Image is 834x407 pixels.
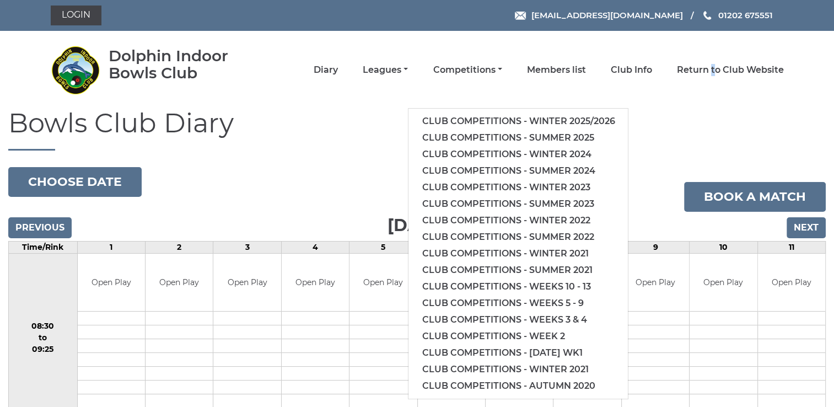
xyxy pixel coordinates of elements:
a: Club competitions - Week 2 [408,328,628,345]
td: 1 [77,241,145,253]
td: Open Play [213,254,281,312]
a: Club competitions - Winter 2021 [408,361,628,378]
td: Open Play [622,254,689,312]
a: Members list [527,64,586,76]
a: Club competitions - Winter 2022 [408,212,628,229]
a: Return to Club Website [677,64,784,76]
a: Club competitions - Weeks 10 - 13 [408,279,628,295]
a: Club competitions - [DATE] wk1 [408,345,628,361]
a: Club competitions - Summer 2022 [408,229,628,245]
td: 5 [349,241,417,253]
td: 3 [213,241,281,253]
h1: Bowls Club Diary [8,109,826,151]
a: Phone us 01202 675551 [702,9,772,22]
a: Login [51,6,101,25]
input: Previous [8,217,72,238]
a: Club competitions - Winter 2025/2026 [408,113,628,130]
a: Competitions [433,64,502,76]
a: Book a match [684,182,826,212]
td: Open Play [690,254,757,312]
a: Club competitions - Winter 2021 [408,245,628,262]
td: Open Play [758,254,826,312]
td: 9 [621,241,689,253]
a: Diary [314,64,338,76]
a: Leagues [363,64,408,76]
a: Club competitions - Winter 2024 [408,146,628,163]
span: 01202 675551 [718,10,772,20]
td: Open Play [282,254,349,312]
img: Email [515,12,526,20]
a: Email [EMAIL_ADDRESS][DOMAIN_NAME] [515,9,682,22]
a: Club competitions - Summer 2021 [408,262,628,279]
td: 4 [281,241,349,253]
img: Dolphin Indoor Bowls Club [51,45,100,95]
input: Next [787,217,826,238]
td: Open Play [78,254,145,312]
a: Club competitions - Summer 2023 [408,196,628,212]
a: Club competitions - Autumn 2020 [408,378,628,394]
a: Club competitions - Weeks 5 - 9 [408,295,628,312]
a: Club competitions - Summer 2024 [408,163,628,179]
ul: Competitions [408,108,628,399]
a: Club competitions - Winter 2023 [408,179,628,196]
td: 2 [145,241,213,253]
a: Club Info [611,64,652,76]
td: Open Play [146,254,213,312]
td: Time/Rink [9,241,78,253]
a: Club competitions - Summer 2025 [408,130,628,146]
button: Choose date [8,167,142,197]
img: Phone us [703,11,711,20]
div: Dolphin Indoor Bowls Club [109,47,260,82]
td: 10 [690,241,757,253]
td: 11 [757,241,826,253]
span: [EMAIL_ADDRESS][DOMAIN_NAME] [531,10,682,20]
a: Club competitions - Weeks 3 & 4 [408,312,628,328]
td: Open Play [349,254,417,312]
